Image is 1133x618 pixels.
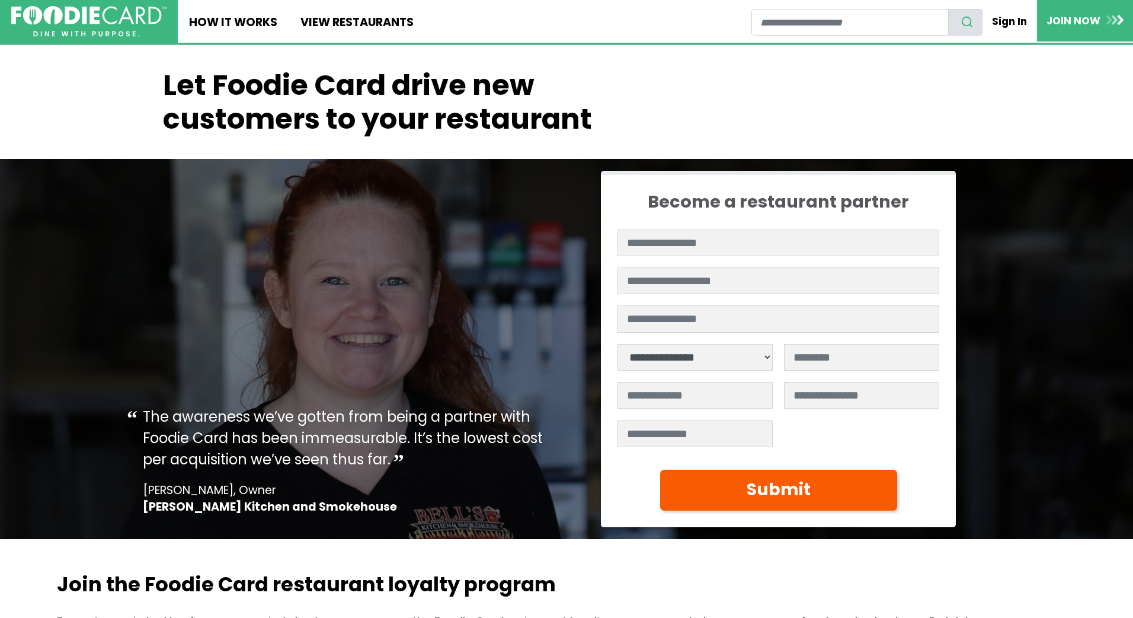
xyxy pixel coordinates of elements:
strong: [PERSON_NAME] Kitchen and Smokehouse [143,499,397,515]
button: Submit [660,470,897,511]
button: search [948,9,982,36]
p: The awareness we’ve gotten from being a partner with Foodie Card has been immeasurable. It’s the ... [143,406,566,470]
h3: Join the Foodie Card restaurant loyalty program [57,573,1077,597]
input: restaurant search [751,9,949,36]
a: Sign In [982,8,1037,34]
img: FoodieCard; Eat, Drink, Save, Donate [11,6,167,37]
cite: [PERSON_NAME], Owner [143,482,566,517]
h1: Let Foodie Card drive new customers to your restaurant [152,68,691,136]
h2: Become a restaurant partner [617,192,939,212]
